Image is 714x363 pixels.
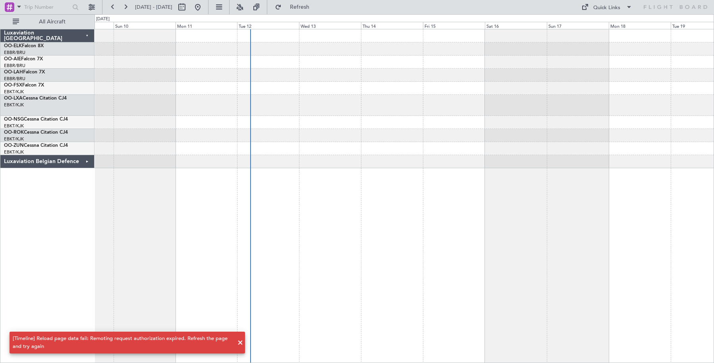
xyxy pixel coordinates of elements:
[4,117,24,122] span: OO-NSG
[4,102,24,108] a: EBKT/KJK
[423,22,485,29] div: Fri 15
[547,22,609,29] div: Sun 17
[577,1,636,13] button: Quick Links
[4,83,22,88] span: OO-FSX
[237,22,299,29] div: Tue 12
[4,50,25,56] a: EBBR/BRU
[4,136,24,142] a: EBKT/KJK
[21,19,84,25] span: All Aircraft
[176,22,237,29] div: Mon 11
[4,149,24,155] a: EBKT/KJK
[4,63,25,69] a: EBBR/BRU
[299,22,361,29] div: Wed 13
[4,57,21,61] span: OO-AIE
[283,4,316,10] span: Refresh
[24,1,70,13] input: Trip Number
[485,22,547,29] div: Sat 16
[4,70,23,75] span: OO-LAH
[9,15,86,28] button: All Aircraft
[4,76,25,82] a: EBBR/BRU
[4,96,67,101] a: OO-LXACessna Citation CJ4
[361,22,423,29] div: Thu 14
[4,57,43,61] a: OO-AIEFalcon 7X
[4,44,44,48] a: OO-ELKFalcon 8X
[593,4,620,12] div: Quick Links
[609,22,671,29] div: Mon 18
[135,4,172,11] span: [DATE] - [DATE]
[4,143,68,148] a: OO-ZUNCessna Citation CJ4
[4,70,45,75] a: OO-LAHFalcon 7X
[4,130,68,135] a: OO-ROKCessna Citation CJ4
[4,123,24,129] a: EBKT/KJK
[4,89,24,95] a: EBKT/KJK
[271,1,319,13] button: Refresh
[4,96,23,101] span: OO-LXA
[4,83,44,88] a: OO-FSXFalcon 7X
[4,117,68,122] a: OO-NSGCessna Citation CJ4
[114,22,176,29] div: Sun 10
[4,130,24,135] span: OO-ROK
[96,16,110,23] div: [DATE]
[4,143,24,148] span: OO-ZUN
[4,44,22,48] span: OO-ELK
[13,335,233,350] div: [Timeline] Reload page data fail: Remoting request authorization expired. Refresh the page and tr...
